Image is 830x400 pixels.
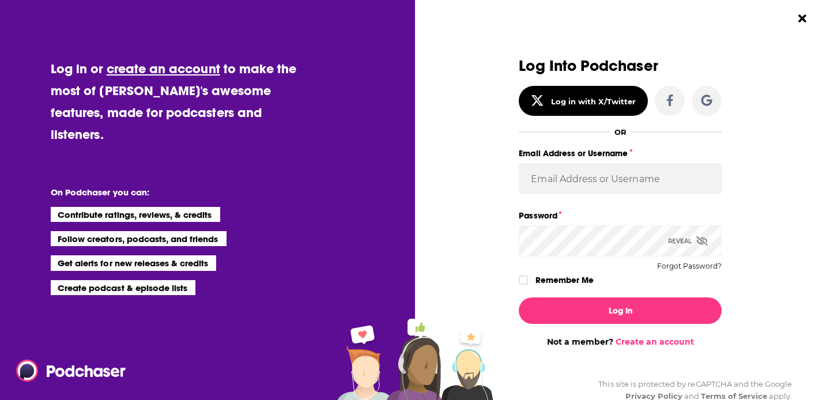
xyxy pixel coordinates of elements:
[519,58,722,74] h3: Log Into Podchaser
[519,86,648,116] button: Log in with X/Twitter
[51,187,281,198] li: On Podchaser you can:
[551,97,636,106] div: Log in with X/Twitter
[535,273,594,288] label: Remember Me
[16,360,118,382] a: Podchaser - Follow, Share and Rate Podcasts
[668,225,708,256] div: Reveal
[51,280,195,295] li: Create podcast & episode lists
[614,127,627,137] div: OR
[791,7,813,29] button: Close Button
[51,231,227,246] li: Follow creators, podcasts, and friends
[519,337,722,347] div: Not a member?
[519,208,722,223] label: Password
[519,146,722,161] label: Email Address or Username
[51,207,220,222] li: Contribute ratings, reviews, & credits
[51,255,216,270] li: Get alerts for new releases & credits
[107,61,220,77] a: create an account
[616,337,694,347] a: Create an account
[519,297,722,324] button: Log In
[16,360,127,382] img: Podchaser - Follow, Share and Rate Podcasts
[519,163,722,194] input: Email Address or Username
[657,262,722,270] button: Forgot Password?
